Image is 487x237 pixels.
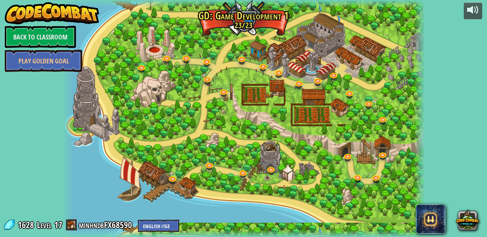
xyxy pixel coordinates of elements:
span: CodeCombat AI HackStack [416,204,445,234]
span: 17 [54,219,62,231]
span: 1628 [18,219,36,231]
a: Play Golden Goal [5,50,82,72]
button: Adjust volume [464,2,482,20]
img: CodeCombat - Learn how to code by playing a game [5,2,99,24]
a: minhndbFX68590 [79,219,134,231]
button: CodeCombat Worlds on Roblox [456,208,479,231]
span: Level [37,219,52,231]
a: Back to Classroom [5,26,76,48]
